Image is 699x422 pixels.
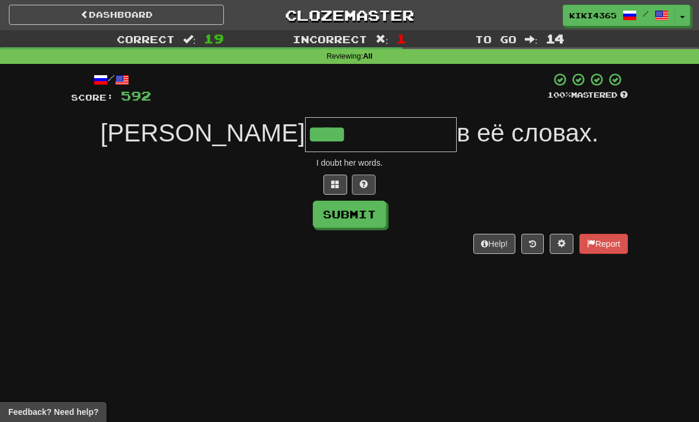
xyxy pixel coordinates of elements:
div: Mastered [547,90,628,101]
div: I doubt her words. [71,157,628,169]
button: Help! [473,234,515,254]
button: Submit [313,201,386,228]
strong: All [363,52,373,60]
span: 19 [204,31,224,46]
button: Single letter hint - you only get 1 per sentence and score half the points! alt+h [352,175,376,195]
span: Open feedback widget [8,406,98,418]
span: To go [475,33,517,45]
span: Incorrect [293,33,367,45]
span: Correct [117,33,175,45]
button: Switch sentence to multiple choice alt+p [323,175,347,195]
span: Score: [71,92,114,102]
a: kiki4365 / [563,5,675,26]
span: : [376,34,389,44]
span: : [525,34,538,44]
button: Round history (alt+y) [521,234,544,254]
span: [PERSON_NAME] [101,119,305,147]
span: 14 [546,31,565,46]
a: Clozemaster [242,5,457,25]
span: в её словах. [457,119,599,147]
span: 100 % [547,90,571,99]
span: 1 [396,31,406,46]
span: / [643,9,649,18]
button: Report [579,234,628,254]
a: Dashboard [9,5,224,25]
span: kiki4365 [569,10,617,21]
span: 592 [121,88,151,103]
span: : [183,34,196,44]
div: / [71,72,151,87]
